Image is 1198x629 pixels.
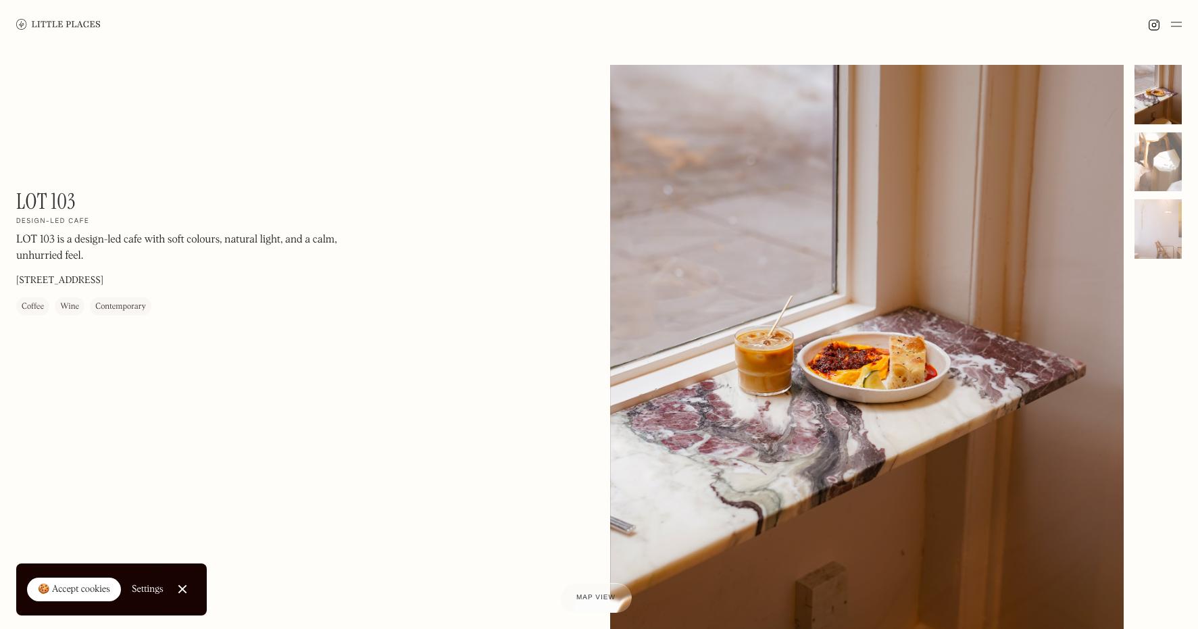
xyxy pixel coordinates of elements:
[16,218,89,227] h2: Design-led cafe
[16,232,381,265] p: LOT 103 is a design-led cafe with soft colours, natural light, and a calm, unhurried feel.
[16,188,76,214] h1: LOT 103
[560,583,632,613] a: Map view
[22,301,44,314] div: Coffee
[16,274,103,288] p: [STREET_ADDRESS]
[576,594,616,601] span: Map view
[169,576,196,603] a: Close Cookie Popup
[27,578,121,602] a: 🍪 Accept cookies
[132,584,164,594] div: Settings
[60,301,79,314] div: Wine
[95,301,146,314] div: Contemporary
[132,574,164,605] a: Settings
[38,583,110,597] div: 🍪 Accept cookies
